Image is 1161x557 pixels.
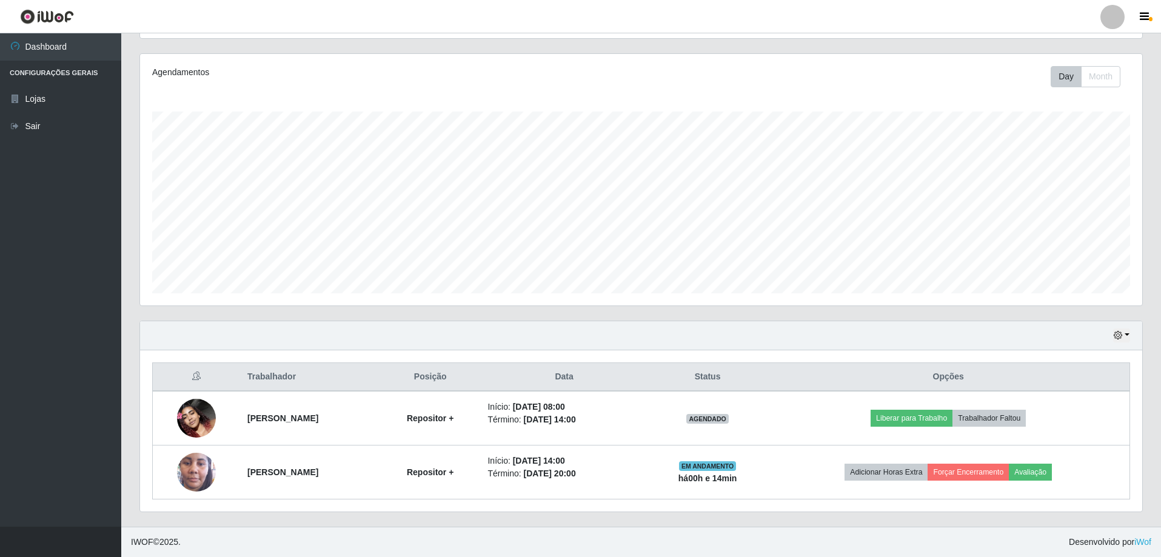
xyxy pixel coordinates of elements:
[487,455,640,467] li: Início:
[1009,464,1052,481] button: Avaliação
[845,464,928,481] button: Adicionar Horas Extra
[240,363,380,392] th: Trabalhador
[177,384,216,453] img: 1754077845101.jpeg
[487,401,640,413] li: Início:
[686,414,729,424] span: AGENDADO
[407,413,453,423] strong: Repositor +
[20,9,74,24] img: CoreUI Logo
[1051,66,1130,87] div: Toolbar with button groups
[407,467,453,477] strong: Repositor +
[679,461,737,471] span: EM ANDAMENTO
[678,473,737,483] strong: há 00 h e 14 min
[487,413,640,426] li: Término:
[247,413,318,423] strong: [PERSON_NAME]
[513,456,565,465] time: [DATE] 14:00
[524,469,576,478] time: [DATE] 20:00
[767,363,1129,392] th: Opções
[524,415,576,424] time: [DATE] 14:00
[152,66,549,79] div: Agendamentos
[131,537,153,547] span: IWOF
[952,410,1026,427] button: Trabalhador Faltou
[513,402,565,412] time: [DATE] 08:00
[928,464,1009,481] button: Forçar Encerramento
[131,536,181,549] span: © 2025 .
[1081,66,1120,87] button: Month
[1051,66,1120,87] div: First group
[480,363,647,392] th: Data
[177,429,216,515] img: 1750177292954.jpeg
[1069,536,1151,549] span: Desenvolvido por
[380,363,481,392] th: Posição
[487,467,640,480] li: Término:
[1051,66,1082,87] button: Day
[1134,537,1151,547] a: iWof
[871,410,952,427] button: Liberar para Trabalho
[648,363,768,392] th: Status
[247,467,318,477] strong: [PERSON_NAME]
